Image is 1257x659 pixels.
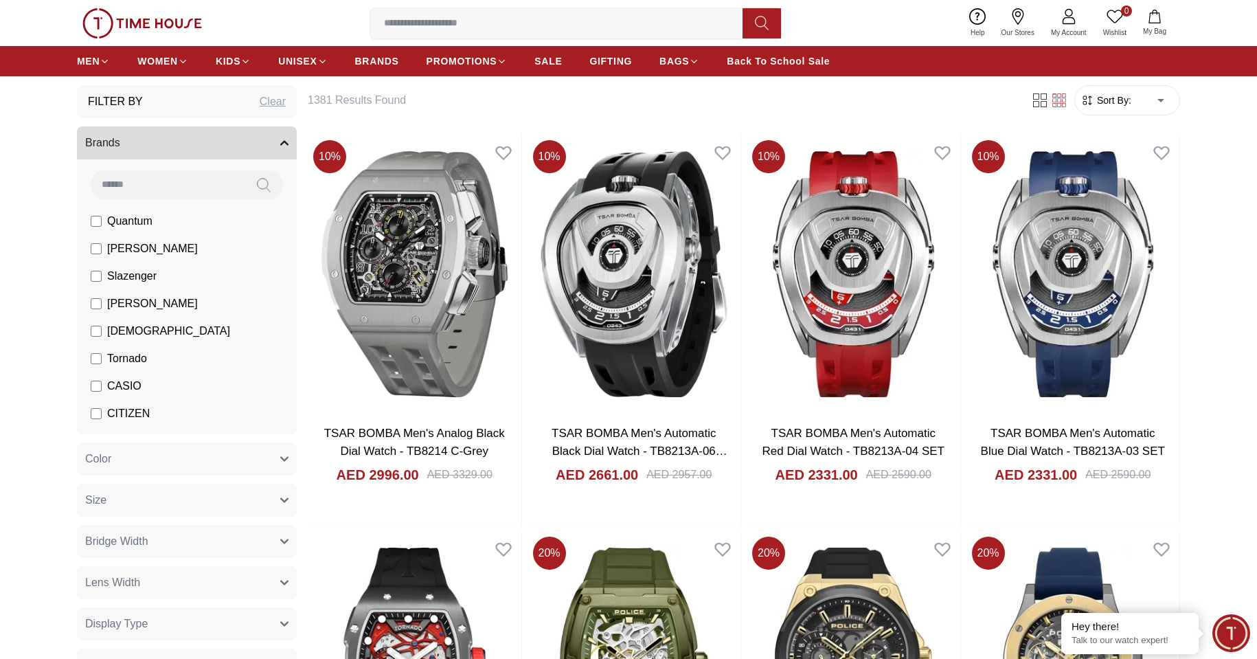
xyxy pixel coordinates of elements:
span: Wishlist [1098,27,1132,38]
span: UNISEX [278,54,317,68]
button: Sort By: [1080,93,1131,107]
p: Talk to our watch expert! [1072,635,1188,647]
span: GIFTING [589,54,632,68]
button: Size [77,484,297,517]
span: Slazenger [107,268,157,284]
span: Tornado [107,350,147,367]
a: BRANDS [355,49,399,74]
span: GUESS [107,433,146,449]
input: CITIZEN [91,408,102,419]
a: Back To School Sale [727,49,830,74]
h3: Filter By [88,93,143,110]
button: Display Type [77,607,297,640]
a: TSAR BOMBA Men's Automatic Blue Dial Watch - TB8213A-03 SET [981,427,1165,458]
span: [DEMOGRAPHIC_DATA] [107,323,230,339]
span: 10 % [533,140,566,173]
img: ... [82,8,202,38]
h4: AED 2661.00 [556,465,638,484]
span: Back To School Sale [727,54,830,68]
button: Brands [77,126,297,159]
div: AED 3329.00 [427,467,492,483]
img: TSAR BOMBA Men's Automatic Blue Dial Watch - TB8213A-03 SET [966,135,1180,414]
div: Chat Widget [1212,614,1250,652]
span: BAGS [659,54,689,68]
button: My Bag [1135,7,1175,39]
input: [PERSON_NAME] [91,243,102,254]
span: Help [965,27,990,38]
a: WOMEN [137,49,188,74]
span: Quantum [107,213,152,230]
span: KIDS [216,54,240,68]
span: [PERSON_NAME] [107,295,198,312]
div: AED 2590.00 [1085,467,1151,483]
input: CASIO [91,381,102,392]
a: 0Wishlist [1095,5,1135,41]
a: GIFTING [589,49,632,74]
input: [PERSON_NAME] [91,298,102,309]
span: My Bag [1137,26,1172,36]
span: Display Type [85,616,148,632]
span: 20 % [752,537,785,570]
a: TSAR BOMBA Men's Automatic Black Dial Watch - TB8213A-06 SET [552,427,727,475]
a: KIDS [216,49,251,74]
input: [DEMOGRAPHIC_DATA] [91,326,102,337]
a: BAGS [659,49,699,74]
input: Slazenger [91,271,102,282]
button: Lens Width [77,566,297,599]
span: Brands [85,135,120,151]
div: AED 2957.00 [646,467,712,483]
span: PROMOTIONS [427,54,497,68]
a: TSAR BOMBA Men's Automatic Red Dial Watch - TB8213A-04 SET [762,427,944,458]
span: BRANDS [355,54,399,68]
a: TSAR BOMBA Men's Analog Black Dial Watch - TB8214 C-Grey [324,427,505,458]
h6: 1381 Results Found [308,92,1014,109]
span: 10 % [313,140,346,173]
input: Quantum [91,216,102,227]
span: WOMEN [137,54,178,68]
span: My Account [1045,27,1092,38]
button: Color [77,443,297,476]
span: 20 % [533,537,566,570]
span: SALE [534,54,562,68]
span: Color [85,451,111,467]
a: UNISEX [278,49,327,74]
a: PROMOTIONS [427,49,508,74]
span: MEN [77,54,100,68]
span: 10 % [752,140,785,173]
h4: AED 2331.00 [775,465,858,484]
div: AED 2590.00 [866,467,931,483]
span: CITIZEN [107,405,150,422]
a: SALE [534,49,562,74]
span: Sort By: [1094,93,1131,107]
a: Our Stores [993,5,1043,41]
img: TSAR BOMBA Men's Automatic Red Dial Watch - TB8213A-04 SET [747,135,960,414]
button: Bridge Width [77,525,297,558]
span: [PERSON_NAME] [107,241,198,257]
span: 10 % [972,140,1005,173]
img: TSAR BOMBA Men's Automatic Black Dial Watch - TB8213A-06 SET [528,135,741,414]
span: 20 % [972,537,1005,570]
div: Hey there! [1072,620,1188,634]
div: Clear [260,93,286,110]
a: MEN [77,49,110,74]
span: CASIO [107,378,141,394]
span: 0 [1121,5,1132,16]
img: TSAR BOMBA Men's Analog Black Dial Watch - TB8214 C-Grey [308,135,521,414]
span: Lens Width [85,574,140,591]
h4: AED 2331.00 [995,465,1077,484]
span: Bridge Width [85,533,148,550]
span: Size [85,492,106,509]
a: Help [962,5,993,41]
h4: AED 2996.00 [337,465,419,484]
span: Our Stores [996,27,1040,38]
input: Tornado [91,353,102,364]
